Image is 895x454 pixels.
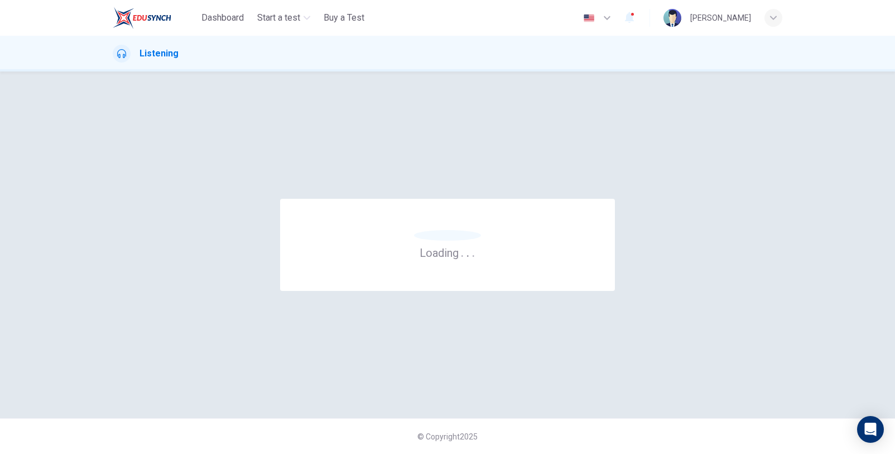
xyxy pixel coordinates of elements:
[319,8,369,28] button: Buy a Test
[201,11,244,25] span: Dashboard
[690,11,751,25] div: [PERSON_NAME]
[857,416,884,443] div: Open Intercom Messenger
[257,11,300,25] span: Start a test
[197,8,248,28] button: Dashboard
[253,8,315,28] button: Start a test
[113,7,197,29] a: ELTC logo
[113,7,171,29] img: ELTC logo
[460,242,464,261] h6: .
[466,242,470,261] h6: .
[582,14,596,22] img: en
[471,242,475,261] h6: .
[139,47,179,60] h1: Listening
[324,11,364,25] span: Buy a Test
[417,432,478,441] span: © Copyright 2025
[663,9,681,27] img: Profile picture
[420,245,475,260] h6: Loading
